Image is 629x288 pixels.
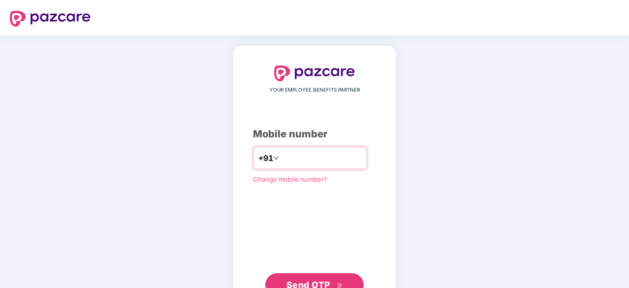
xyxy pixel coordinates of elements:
span: +91 [258,152,273,164]
img: logo [10,11,91,27]
a: Change mobile number? [253,175,327,183]
span: down [273,155,279,161]
img: logo [274,65,355,81]
div: Mobile number [253,127,376,142]
span: YOUR EMPLOYEE BENEFITS PARTNER [270,86,360,94]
